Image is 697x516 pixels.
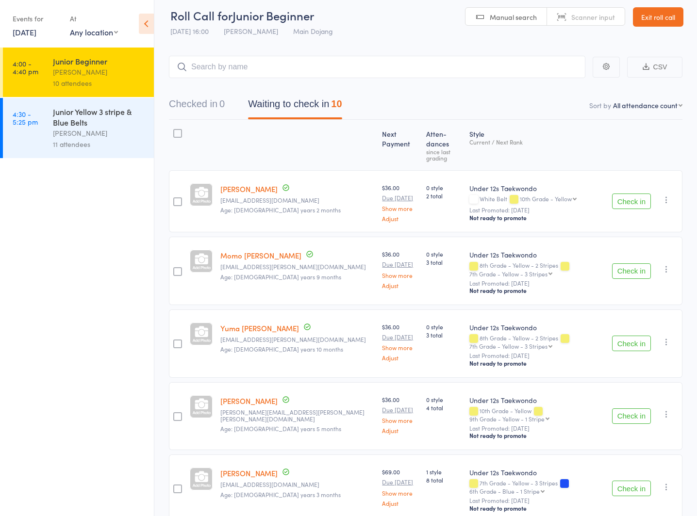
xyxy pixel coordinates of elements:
[426,403,461,412] span: 4 total
[224,26,278,36] span: [PERSON_NAME]
[571,12,615,22] span: Scanner input
[612,193,651,209] button: Check in
[469,214,604,222] div: Not ready to promote
[520,195,572,202] div: 10th Grade - Yellow
[490,12,537,22] span: Manual search
[627,57,682,78] button: CSV
[13,60,38,75] time: 4:00 - 4:40 pm
[220,250,301,260] a: Momo [PERSON_NAME]
[382,282,418,289] a: Adjust
[469,271,548,277] div: 7th Grade - Yellow - 3 Stripes
[382,355,418,361] a: Adjust
[469,497,604,504] small: Last Promoted: [DATE]
[382,215,418,222] a: Adjust
[469,343,548,349] div: 7th Grade - Yellow - 3 Stripes
[469,262,604,276] div: 8th Grade - Yellow - 2 Stripes
[220,323,299,333] a: Yuma [PERSON_NAME]
[382,344,418,351] a: Show more
[465,124,608,166] div: Style
[382,395,418,434] div: $36.00
[53,128,146,139] div: [PERSON_NAME]
[382,205,418,211] a: Show more
[169,94,225,119] button: Checked in0
[53,56,146,66] div: Junior Beginner
[70,11,118,27] div: At
[469,480,604,494] div: 7th Grade - Yellow - 3 Stripes
[170,7,232,23] span: Roll Call for
[469,407,604,422] div: 10th Grade - Yellow
[220,409,374,423] small: Sarah.jane.lyall@gmail.com
[219,98,225,109] div: 0
[220,345,343,353] span: Age: [DEMOGRAPHIC_DATA] years 10 months
[169,56,585,78] input: Search by name
[220,336,374,343] small: maasa.hummel@gmail.com
[220,424,341,433] span: Age: [DEMOGRAPHIC_DATA] years 5 months
[469,395,604,405] div: Under 12s Taekwondo
[13,27,36,37] a: [DATE]
[220,206,341,214] span: Age: [DEMOGRAPHIC_DATA] years 2 months
[382,261,418,268] small: Due [DATE]
[612,481,651,496] button: Check in
[469,488,540,494] div: 6th Grade - Blue - 1 Stripe
[589,100,611,110] label: Sort by
[382,417,418,423] a: Show more
[53,78,146,89] div: 10 attendees
[170,26,209,36] span: [DATE] 16:00
[53,106,146,128] div: Junior Yellow 3 stripe & Blue Belts
[382,272,418,278] a: Show more
[382,334,418,340] small: Due [DATE]
[469,352,604,359] small: Last Promoted: [DATE]
[469,280,604,287] small: Last Promoted: [DATE]
[13,110,38,126] time: 4:30 - 5:25 pm
[469,504,604,512] div: Not ready to promote
[469,287,604,294] div: Not ready to promote
[220,273,341,281] span: Age: [DEMOGRAPHIC_DATA] years 9 months
[469,183,604,193] div: Under 12s Taekwondo
[382,406,418,413] small: Due [DATE]
[382,490,418,496] a: Show more
[422,124,465,166] div: Atten­dances
[469,250,604,259] div: Under 12s Taekwondo
[469,425,604,432] small: Last Promoted: [DATE]
[382,427,418,434] a: Adjust
[53,139,146,150] div: 11 attendees
[220,468,278,478] a: [PERSON_NAME]
[469,195,604,204] div: White Belt
[382,250,418,288] div: $36.00
[70,27,118,37] div: Any location
[612,263,651,279] button: Check in
[426,468,461,476] span: 1 style
[469,322,604,332] div: Under 12s Taekwondo
[426,322,461,331] span: 0 style
[469,359,604,367] div: Not ready to promote
[220,197,374,204] small: mjmcgregor79@gmail.com
[53,66,146,78] div: [PERSON_NAME]
[633,7,683,27] a: Exit roll call
[382,468,418,506] div: $69.00
[382,183,418,222] div: $36.00
[331,98,342,109] div: 10
[426,250,461,258] span: 0 style
[382,322,418,361] div: $36.00
[426,395,461,403] span: 0 style
[469,468,604,477] div: Under 12s Taekwondo
[612,336,651,351] button: Check in
[220,184,278,194] a: [PERSON_NAME]
[469,207,604,213] small: Last Promoted: [DATE]
[248,94,342,119] button: Waiting to check in10
[426,258,461,266] span: 3 total
[469,416,545,422] div: 9th Grade - Yellow - 1 Stripe
[220,396,278,406] a: [PERSON_NAME]
[469,432,604,439] div: Not ready to promote
[220,490,341,499] span: Age: [DEMOGRAPHIC_DATA] years 3 months
[469,139,604,145] div: Current / Next Rank
[13,11,60,27] div: Events for
[3,48,154,97] a: 4:00 -4:40 pmJunior Beginner[PERSON_NAME]10 attendees
[3,98,154,158] a: 4:30 -5:25 pmJunior Yellow 3 stripe & Blue Belts[PERSON_NAME]11 attendees
[293,26,333,36] span: Main Dojang
[382,500,418,506] a: Adjust
[232,7,314,23] span: Junior Beginner
[382,194,418,201] small: Due [DATE]
[613,100,678,110] div: All attendance count
[426,183,461,192] span: 0 style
